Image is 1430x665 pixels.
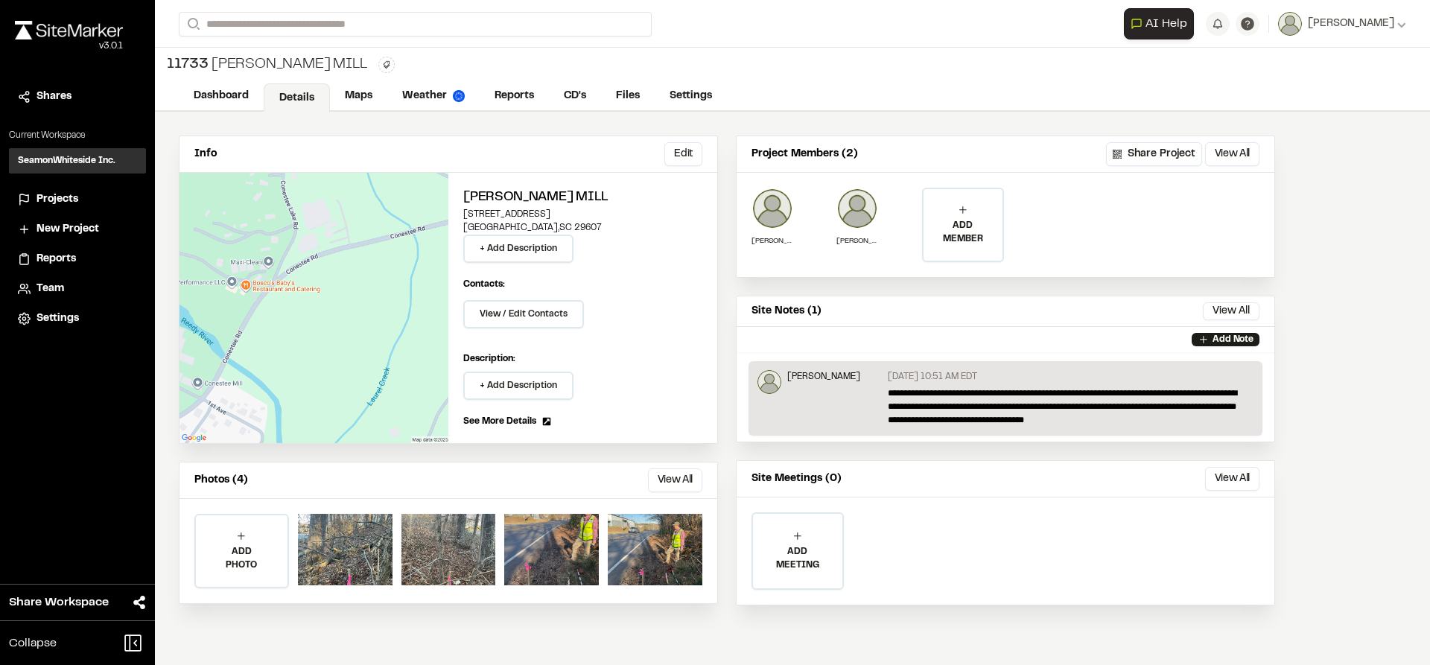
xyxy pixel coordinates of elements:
button: + Add Description [463,235,573,263]
a: Team [18,281,137,297]
p: [DATE] 10:51 AM EDT [888,370,977,384]
span: New Project [36,221,99,238]
button: View All [1203,302,1259,320]
p: Site Notes (1) [751,303,822,319]
a: CD's [549,82,601,110]
span: See More Details [463,415,536,428]
button: Edit Tags [378,57,395,73]
a: Files [601,82,655,110]
a: Shares [18,89,137,105]
span: [PERSON_NAME] [1308,16,1394,32]
img: rebrand.png [15,21,123,39]
p: [PERSON_NAME] [787,370,860,384]
p: Site Meetings (0) [751,471,842,487]
p: [PERSON_NAME] [836,235,878,246]
p: Current Workspace [9,129,146,142]
a: Settings [18,311,137,327]
button: [PERSON_NAME] [1278,12,1406,36]
p: [PERSON_NAME] [751,235,793,246]
button: View All [1205,142,1259,166]
a: Projects [18,191,137,208]
a: Details [264,83,330,112]
a: Settings [655,82,727,110]
a: Reports [480,82,549,110]
span: Shares [36,89,71,105]
h3: SeamonWhiteside Inc. [18,154,115,168]
img: Raphael Betit [751,188,793,229]
button: View All [648,468,702,492]
p: ADD MEETING [753,545,842,572]
img: User [1278,12,1302,36]
img: Jake Shelley [757,370,781,394]
button: View / Edit Contacts [463,300,584,328]
p: ADD MEMBER [924,219,1002,246]
p: ADD PHOTO [196,545,287,572]
h2: [PERSON_NAME] Mill [463,188,702,208]
button: Edit [664,142,702,166]
a: Weather [387,82,480,110]
span: Settings [36,311,79,327]
p: Project Members (2) [751,146,858,162]
a: Maps [330,82,387,110]
a: Reports [18,251,137,267]
span: AI Help [1145,15,1187,33]
a: New Project [18,221,137,238]
img: precipai.png [453,90,465,102]
p: Add Note [1213,333,1253,346]
button: Search [179,12,206,36]
button: + Add Description [463,372,573,400]
span: Share Workspace [9,594,109,611]
span: Projects [36,191,78,208]
p: Description: [463,352,702,366]
span: Reports [36,251,76,267]
div: Open AI Assistant [1124,8,1200,39]
div: [PERSON_NAME] Mill [167,54,366,76]
a: Dashboard [179,82,264,110]
span: 11733 [167,54,209,76]
img: Jake Shelley [836,188,878,229]
p: [GEOGRAPHIC_DATA] , SC 29607 [463,221,702,235]
p: Photos (4) [194,472,248,489]
div: Oh geez...please don't... [15,39,123,53]
p: Info [194,146,217,162]
button: Open AI Assistant [1124,8,1194,39]
p: Contacts: [463,278,505,291]
p: [STREET_ADDRESS] [463,208,702,221]
span: Team [36,281,64,297]
button: Share Project [1106,142,1202,166]
span: Collapse [9,634,57,652]
button: View All [1205,467,1259,491]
